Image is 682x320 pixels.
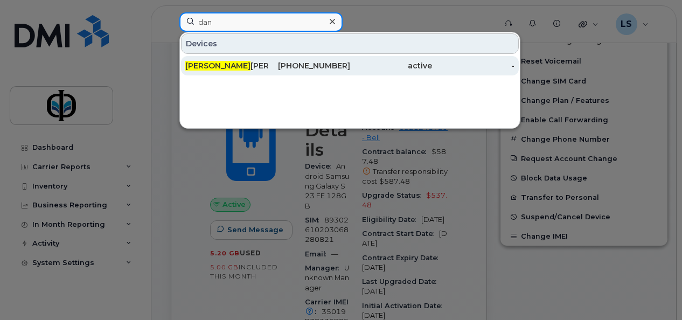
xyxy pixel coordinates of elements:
span: [PERSON_NAME] [185,61,250,71]
div: - [432,60,514,71]
div: [PHONE_NUMBER] [268,60,350,71]
a: [PERSON_NAME][PERSON_NAME][PHONE_NUMBER]active- [181,56,519,75]
div: active [350,60,433,71]
div: Devices [181,33,519,54]
div: [PERSON_NAME] [185,60,268,71]
input: Find something... [179,12,343,32]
